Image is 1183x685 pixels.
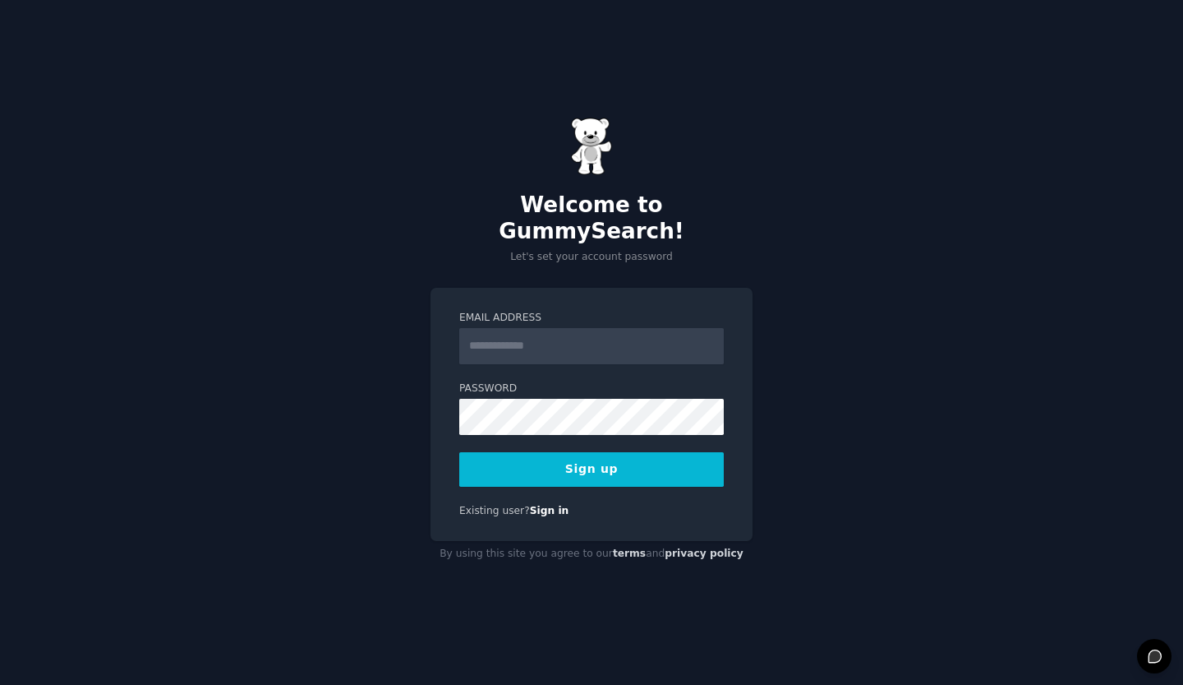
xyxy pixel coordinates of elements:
label: Email Address [459,311,724,326]
span: Existing user? [459,505,530,516]
div: By using this site you agree to our and [430,541,753,567]
label: Password [459,382,724,396]
p: Let's set your account password [430,250,753,265]
a: Sign in [530,505,569,516]
a: terms [613,548,646,559]
button: Sign up [459,452,724,487]
h2: Welcome to GummySearch! [430,192,753,244]
a: privacy policy [665,548,743,559]
img: Gummy Bear [571,118,612,175]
